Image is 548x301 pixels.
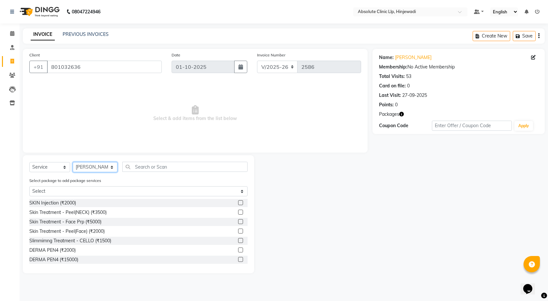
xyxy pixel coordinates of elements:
[29,247,76,254] div: DERMA PEN4 (₹2000)
[29,52,40,58] label: Client
[72,3,100,21] b: 08047224946
[29,200,76,206] div: SKIN Injection (₹2000)
[407,83,410,89] div: 0
[379,54,394,61] div: Name:
[379,64,407,70] div: Membership:
[473,31,510,41] button: Create New
[29,218,101,225] div: Skin Treatment - Face Prp (₹5000)
[379,73,405,80] div: Total Visits:
[257,52,285,58] label: Invoice Number
[406,73,411,80] div: 53
[379,122,432,129] div: Coupon Code
[29,237,111,244] div: Slimmimng Treatment - CELLO (₹1500)
[172,52,180,58] label: Date
[513,31,536,41] button: Save
[379,101,394,108] div: Points:
[29,209,107,216] div: Skin Treatment - Peel(NECK) (₹3500)
[379,64,538,70] div: No Active Membership
[514,121,533,131] button: Apply
[379,111,399,118] span: Packages
[432,121,511,131] input: Enter Offer / Coupon Code
[17,3,61,21] img: logo
[379,83,406,89] div: Card on file:
[29,228,105,235] div: Skin Treatment - Peel(Face) (₹2000)
[29,256,78,263] div: DERMA PEN4 (₹15000)
[63,31,109,37] a: PREVIOUS INVOICES
[29,61,48,73] button: +91
[395,101,398,108] div: 0
[402,92,427,99] div: 27-09-2025
[122,162,248,172] input: Search or Scan
[31,29,55,40] a: INVOICE
[47,61,162,73] input: Search by Name/Mobile/Email/Code
[29,178,101,184] label: Select package to add package services
[395,54,432,61] a: [PERSON_NAME]
[379,92,401,99] div: Last Visit:
[29,81,361,146] span: Select & add items from the list below
[521,275,541,294] iframe: chat widget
